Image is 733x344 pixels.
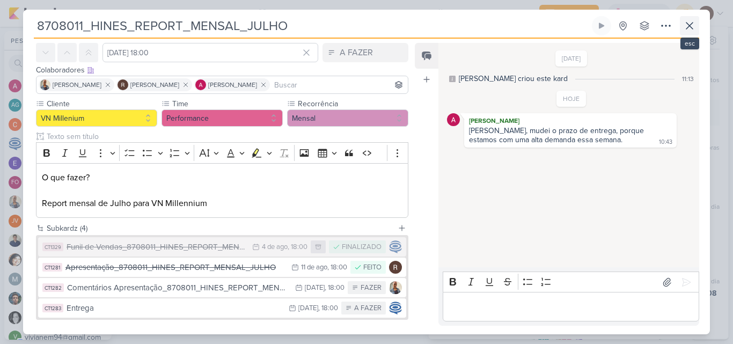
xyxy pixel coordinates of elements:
[171,98,283,109] label: Time
[287,109,408,127] button: Mensal
[389,240,402,253] img: Caroline Traven De Andrade
[38,237,406,257] button: CT1329 Funil de Vendas_8708011_HINES_REPORT_MENSAL_JULHO 4 de ago , 18:00 FINALIZADO
[195,79,206,90] img: Alessandra Gomes
[680,38,699,49] div: esc
[42,304,63,312] div: CT1283
[443,292,699,321] div: Editor editing area: main
[42,263,62,272] div: CT1281
[42,171,402,210] p: O que fazer? Report mensal de Julho para VN Millennium
[38,298,406,318] button: CT1283 Entrega [DATE] , 18:00 A FAZER
[208,80,257,90] span: [PERSON_NAME]
[447,113,460,126] img: Alessandra Gomes
[47,223,393,234] div: Subkardz (4)
[342,242,382,253] div: FINALIZADO
[45,131,408,142] input: Texto sem título
[682,74,694,84] div: 11:13
[272,78,406,91] input: Buscar
[42,283,64,292] div: CT1282
[288,244,307,251] div: , 18:00
[65,261,286,274] div: Apresentação_8708011_HINES_REPORT_MENSAL_JULHO
[67,302,283,314] div: Entrega
[298,305,318,312] div: [DATE]
[443,272,699,292] div: Editor toolbar
[659,138,672,147] div: 10:43
[318,305,338,312] div: , 18:00
[162,109,283,127] button: Performance
[53,80,101,90] span: [PERSON_NAME]
[322,43,408,62] button: A FAZER
[340,46,373,59] div: A FAZER
[597,21,606,30] div: Ligar relógio
[305,284,325,291] div: [DATE]
[354,303,382,314] div: A FAZER
[301,264,327,271] div: 11 de ago
[46,98,157,109] label: Cliente
[36,64,408,76] div: Colaboradores
[389,281,402,294] img: Iara Santos
[36,163,408,218] div: Editor editing area: main
[102,43,318,62] input: Select a date
[34,16,590,35] input: Kard Sem Título
[67,282,290,294] div: Comentários Apresentação_8708011_HINES_REPORT_MENSAL_JULHO
[36,109,157,127] button: VN Millenium
[466,115,675,126] div: [PERSON_NAME]
[327,264,347,271] div: , 18:00
[38,258,406,277] button: CT1281 Apresentação_8708011_HINES_REPORT_MENSAL_JULHO 11 de ago , 18:00 FEITO
[38,278,406,297] button: CT1282 Comentários Apresentação_8708011_HINES_REPORT_MENSAL_JULHO [DATE] , 18:00 FAZER
[325,284,344,291] div: , 18:00
[389,261,402,274] img: Rafael Dornelles
[262,244,288,251] div: 4 de ago
[389,302,402,314] img: Caroline Traven De Andrade
[42,243,63,251] div: CT1329
[130,80,179,90] span: [PERSON_NAME]
[363,262,382,273] div: FEITO
[459,73,568,84] div: [PERSON_NAME] criou este kard
[118,79,128,90] img: Rafael Dornelles
[469,126,646,144] div: [PERSON_NAME], mudei o prazo de entrega, porque estamos com uma alta demanda essa semana.
[67,241,247,253] div: Funil de Vendas_8708011_HINES_REPORT_MENSAL_JULHO
[297,98,408,109] label: Recorrência
[40,79,50,90] img: Iara Santos
[361,283,382,294] div: FAZER
[36,142,408,163] div: Editor toolbar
